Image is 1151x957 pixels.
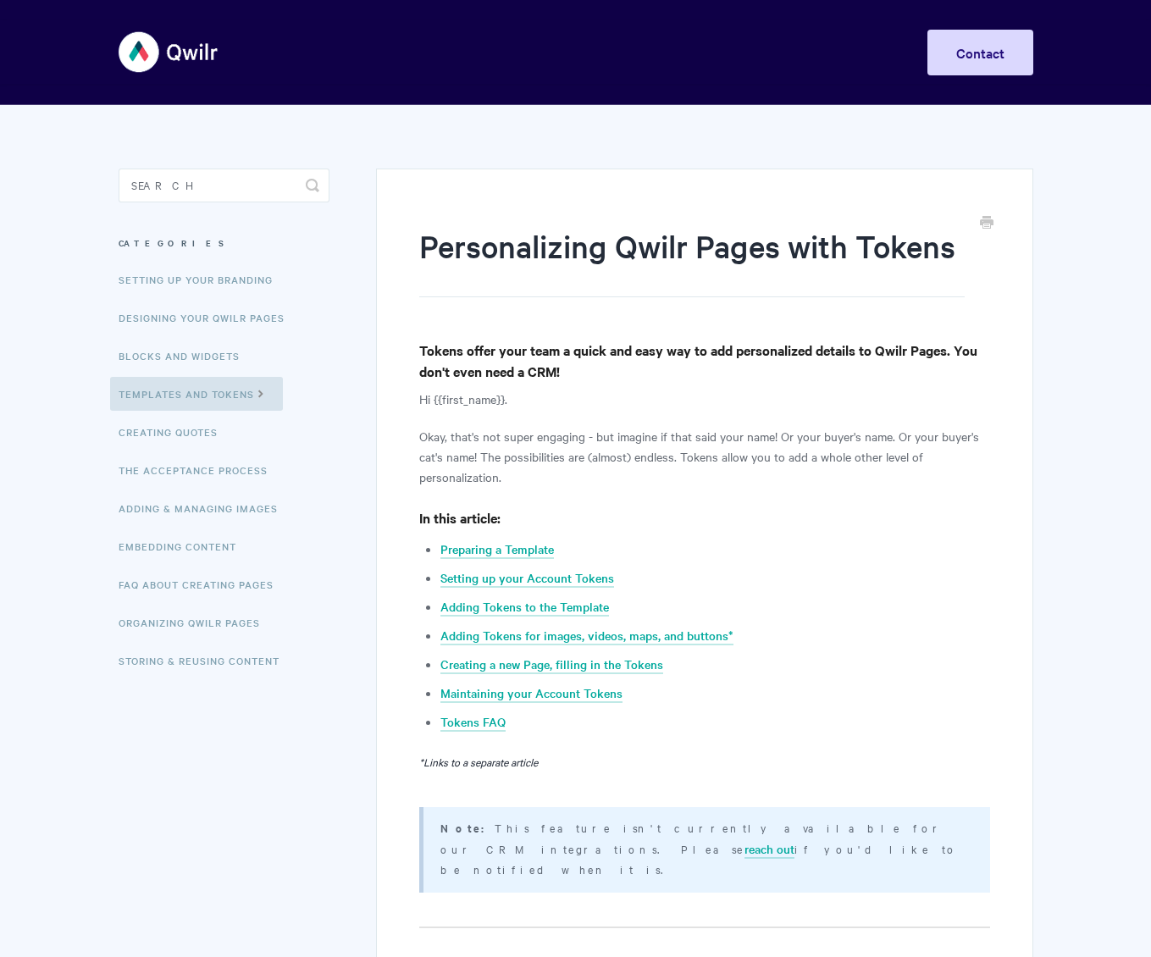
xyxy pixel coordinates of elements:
[119,567,286,601] a: FAQ About Creating Pages
[119,263,285,296] a: Setting up your Branding
[119,169,329,202] input: Search
[440,820,495,836] strong: Note:
[419,389,989,409] p: Hi {{first_name}}.
[110,377,283,411] a: Templates and Tokens
[440,598,609,617] a: Adding Tokens to the Template
[119,339,252,373] a: Blocks and Widgets
[440,656,663,674] a: Creating a new Page, filling in the Tokens
[419,754,538,769] em: *Links to a separate article
[119,529,249,563] a: Embedding Content
[119,453,280,487] a: The Acceptance Process
[440,684,623,703] a: Maintaining your Account Tokens
[440,627,733,645] a: Adding Tokens for images, videos, maps, and buttons*
[419,507,989,528] h4: In this article:
[419,340,989,382] h4: Tokens offer your team a quick and easy way to add personalized details to Qwilr Pages. You don't...
[419,426,989,487] p: Okay, that's not super engaging - but imagine if that said your name! Or your buyer's name. Or yo...
[119,415,230,449] a: Creating Quotes
[980,214,993,233] a: Print this Article
[119,606,273,639] a: Organizing Qwilr Pages
[440,569,614,588] a: Setting up your Account Tokens
[744,840,794,859] a: reach out
[119,301,297,335] a: Designing Your Qwilr Pages
[419,224,964,297] h1: Personalizing Qwilr Pages with Tokens
[927,30,1033,75] a: Contact
[119,644,292,678] a: Storing & Reusing Content
[440,713,506,732] a: Tokens FAQ
[440,540,554,559] a: Preparing a Template
[440,817,968,879] p: This feature isn't currently available for our CRM integrations. Please if you'd like to be notif...
[119,491,291,525] a: Adding & Managing Images
[119,20,219,84] img: Qwilr Help Center
[119,228,329,258] h3: Categories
